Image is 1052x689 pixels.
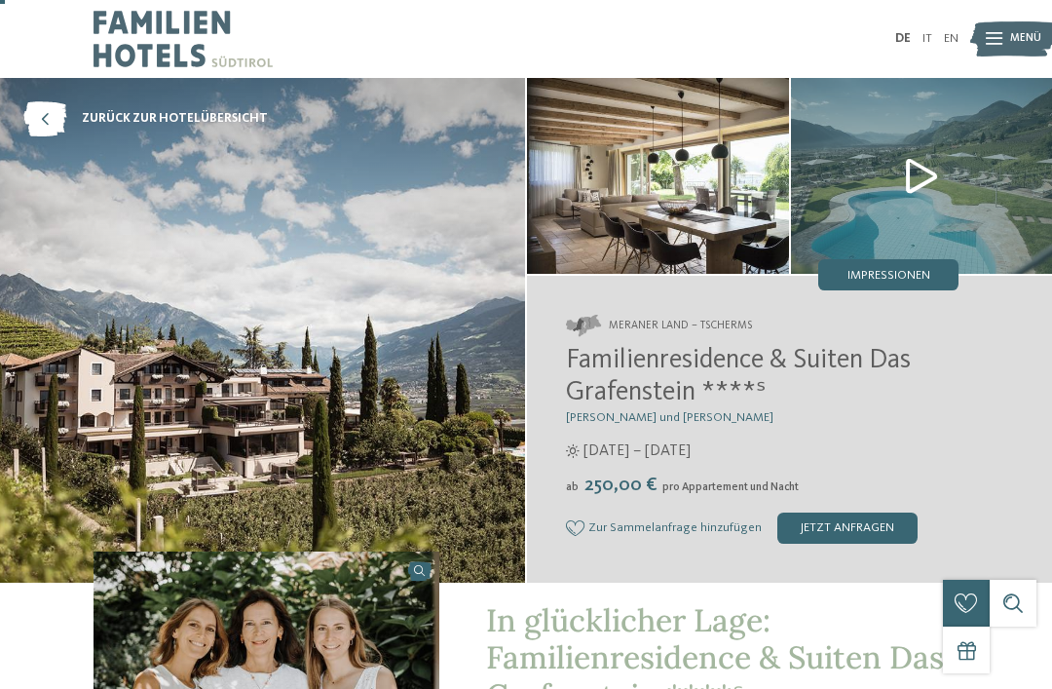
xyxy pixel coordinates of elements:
[566,481,579,493] span: ab
[944,32,958,45] a: EN
[581,476,660,495] span: 250,00 €
[566,411,773,424] span: [PERSON_NAME] und [PERSON_NAME]
[527,78,789,274] img: Unser Familienhotel im Meraner Land für glückliche Tage
[662,481,799,493] span: pro Appartement und Nacht
[609,319,752,334] span: Meraner Land – Tscherms
[922,32,932,45] a: IT
[895,32,911,45] a: DE
[566,347,911,407] span: Familienresidence & Suiten Das Grafenstein ****ˢ
[847,270,930,283] span: Impressionen
[23,101,268,136] a: zurück zur Hotelübersicht
[588,521,762,535] span: Zur Sammelanfrage hinzufügen
[777,513,918,544] div: jetzt anfragen
[566,444,580,458] i: Öffnungszeiten im Sommer
[1010,31,1041,47] span: Menü
[82,110,268,128] span: zurück zur Hotelübersicht
[583,440,691,462] span: [DATE] – [DATE]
